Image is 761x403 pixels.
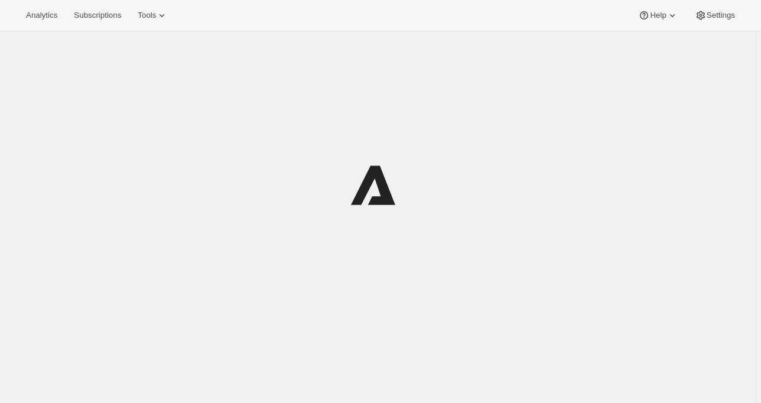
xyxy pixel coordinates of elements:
[26,11,57,20] span: Analytics
[650,11,666,20] span: Help
[631,7,685,24] button: Help
[67,7,128,24] button: Subscriptions
[688,7,742,24] button: Settings
[131,7,175,24] button: Tools
[138,11,156,20] span: Tools
[707,11,735,20] span: Settings
[19,7,64,24] button: Analytics
[74,11,121,20] span: Subscriptions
